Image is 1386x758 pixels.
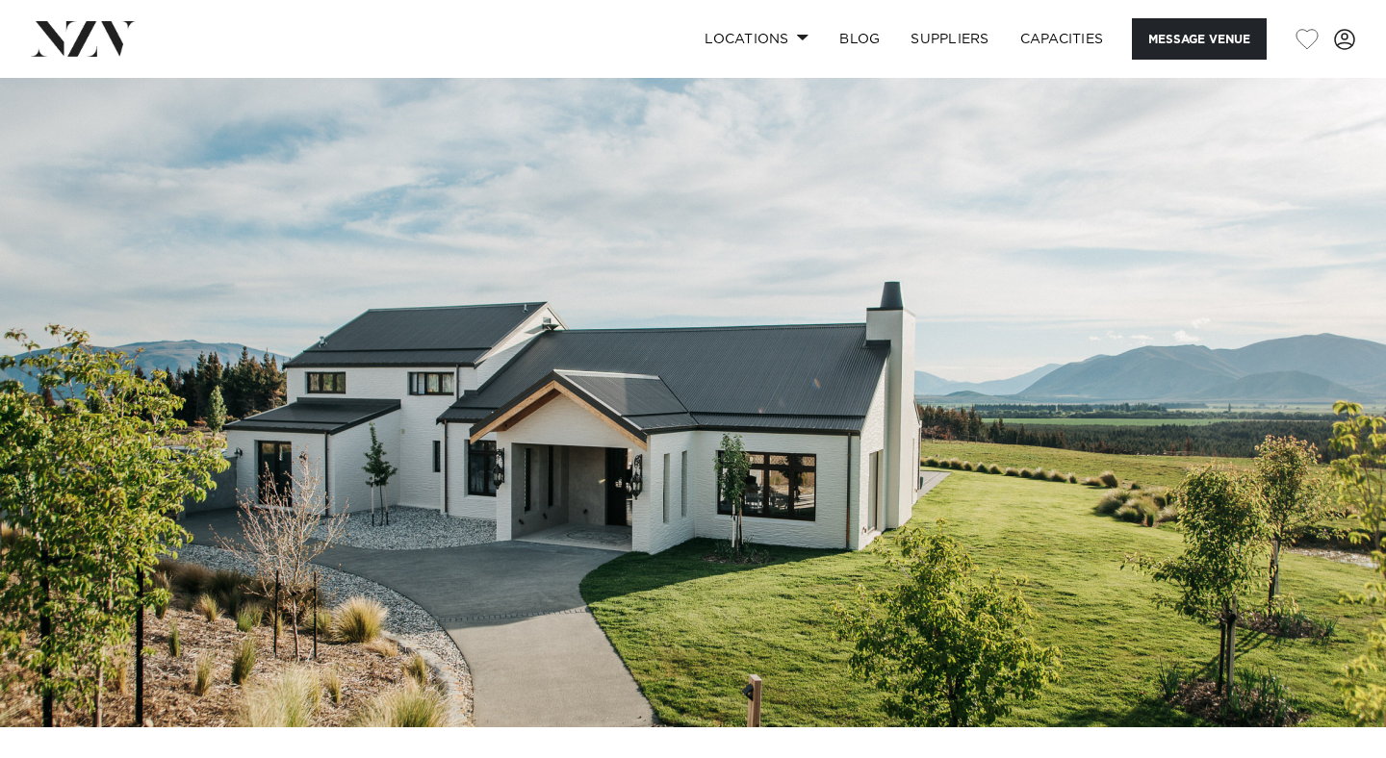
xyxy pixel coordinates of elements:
button: Message Venue [1132,18,1267,60]
a: SUPPLIERS [895,18,1004,60]
a: Locations [689,18,824,60]
img: nzv-logo.png [31,21,136,56]
a: BLOG [824,18,895,60]
a: Capacities [1005,18,1119,60]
